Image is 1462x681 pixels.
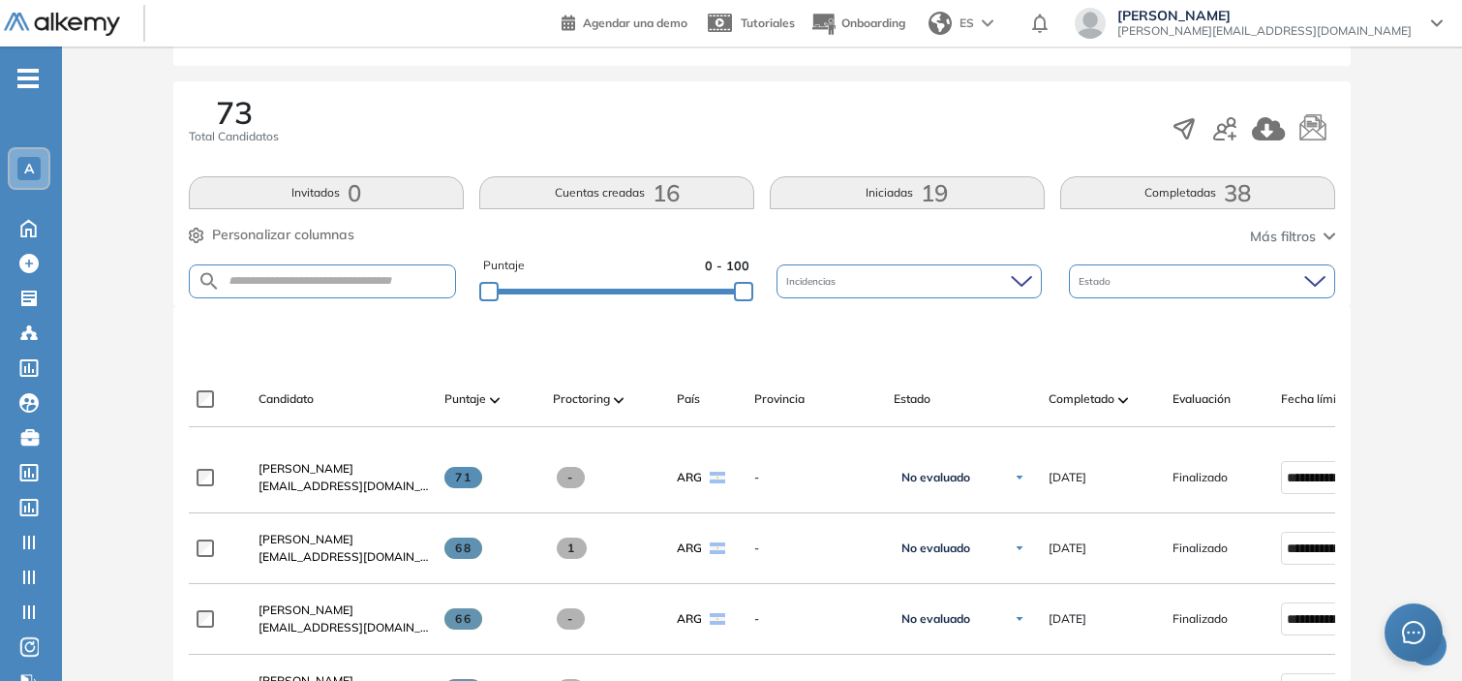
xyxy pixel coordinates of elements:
a: Agendar una demo [562,10,687,33]
img: [missing "en.ARROW_ALT" translation] [1118,397,1128,403]
span: Evaluación [1173,390,1231,408]
span: ARG [677,610,702,628]
button: Completadas38 [1060,176,1335,209]
span: 71 [444,467,482,488]
span: Personalizar columnas [212,225,354,245]
span: [PERSON_NAME] [1117,8,1412,23]
span: 68 [444,538,482,559]
span: País [677,390,700,408]
span: Proctoring [553,390,610,408]
button: Invitados0 [189,176,464,209]
button: Más filtros [1250,227,1335,247]
span: Tutoriales [741,15,795,30]
span: 66 [444,608,482,630]
span: No evaluado [901,611,970,627]
span: [PERSON_NAME] [259,532,353,546]
div: Estado [1069,264,1334,298]
span: Incidencias [786,274,839,289]
img: [missing "en.ARROW_ALT" translation] [614,397,624,403]
span: Completado [1049,390,1114,408]
span: [PERSON_NAME] [259,603,353,617]
span: - [557,608,585,630]
span: Finalizado [1173,469,1228,486]
img: Ícono de flecha [1014,472,1025,483]
span: Candidato [259,390,314,408]
button: Cuentas creadas16 [479,176,754,209]
span: Total Candidatos [189,128,279,145]
span: [DATE] [1049,469,1086,486]
a: [PERSON_NAME] [259,460,429,478]
span: - [754,610,878,628]
span: [DATE] [1049,610,1086,628]
span: ARG [677,540,702,557]
img: ARG [710,613,725,625]
span: Fecha límite [1281,390,1347,408]
span: Puntaje [444,390,486,408]
span: ES [959,15,974,32]
span: message [1402,621,1425,644]
div: Incidencias [777,264,1042,298]
span: Estado [894,390,930,408]
i: - [17,77,39,80]
img: Logo [4,13,120,37]
span: Estado [1079,274,1114,289]
img: ARG [710,542,725,554]
span: Onboarding [841,15,905,30]
span: No evaluado [901,541,970,556]
span: Provincia [754,390,805,408]
span: [DATE] [1049,540,1086,557]
a: [PERSON_NAME] [259,531,429,548]
span: 0 - 100 [705,257,749,275]
img: Ícono de flecha [1014,613,1025,625]
span: Más filtros [1250,227,1316,247]
span: 1 [557,538,587,559]
span: Agendar una demo [583,15,687,30]
img: SEARCH_ALT [198,269,221,294]
img: arrow [982,19,993,27]
span: [EMAIL_ADDRESS][DOMAIN_NAME] [259,478,429,495]
img: Ícono de flecha [1014,542,1025,554]
span: - [754,469,878,486]
span: ARG [677,469,702,486]
span: Finalizado [1173,540,1228,557]
img: ARG [710,472,725,483]
img: [missing "en.ARROW_ALT" translation] [490,397,500,403]
span: A [24,161,34,176]
button: Personalizar columnas [189,225,354,245]
span: [PERSON_NAME][EMAIL_ADDRESS][DOMAIN_NAME] [1117,23,1412,39]
a: [PERSON_NAME] [259,602,429,619]
button: Iniciadas19 [770,176,1045,209]
span: Finalizado [1173,610,1228,628]
span: - [557,467,585,488]
span: No evaluado [901,470,970,485]
span: - [754,540,878,557]
span: [EMAIL_ADDRESS][DOMAIN_NAME] [259,619,429,636]
button: Onboarding [810,3,905,45]
span: 73 [216,97,253,128]
img: world [929,12,952,35]
span: Puntaje [483,257,525,275]
span: [EMAIL_ADDRESS][DOMAIN_NAME] [259,548,429,566]
span: [PERSON_NAME] [259,461,353,476]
